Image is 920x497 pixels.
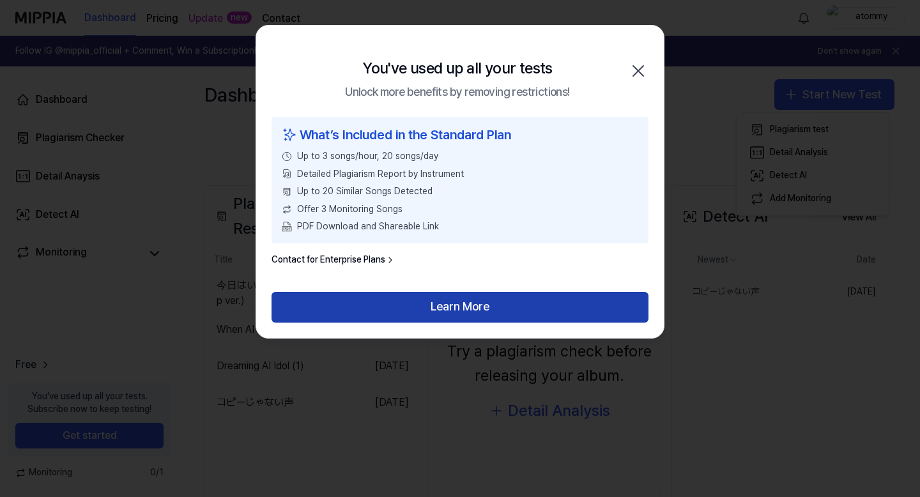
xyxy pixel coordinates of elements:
[297,220,439,233] span: PDF Download and Shareable Link
[282,125,638,145] div: What’s Included in the Standard Plan
[282,125,297,145] img: sparkles icon
[362,56,553,80] div: You've used up all your tests
[297,185,433,198] span: Up to 20 Similar Songs Detected
[272,292,648,323] button: Learn More
[345,83,569,102] div: Unlock more benefits by removing restrictions!
[297,168,464,181] span: Detailed Plagiarism Report by Instrument
[272,254,395,266] a: Contact for Enterprise Plans
[297,150,438,163] span: Up to 3 songs/hour, 20 songs/day
[282,222,292,232] img: PDF Download
[297,203,402,216] span: Offer 3 Monitoring Songs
